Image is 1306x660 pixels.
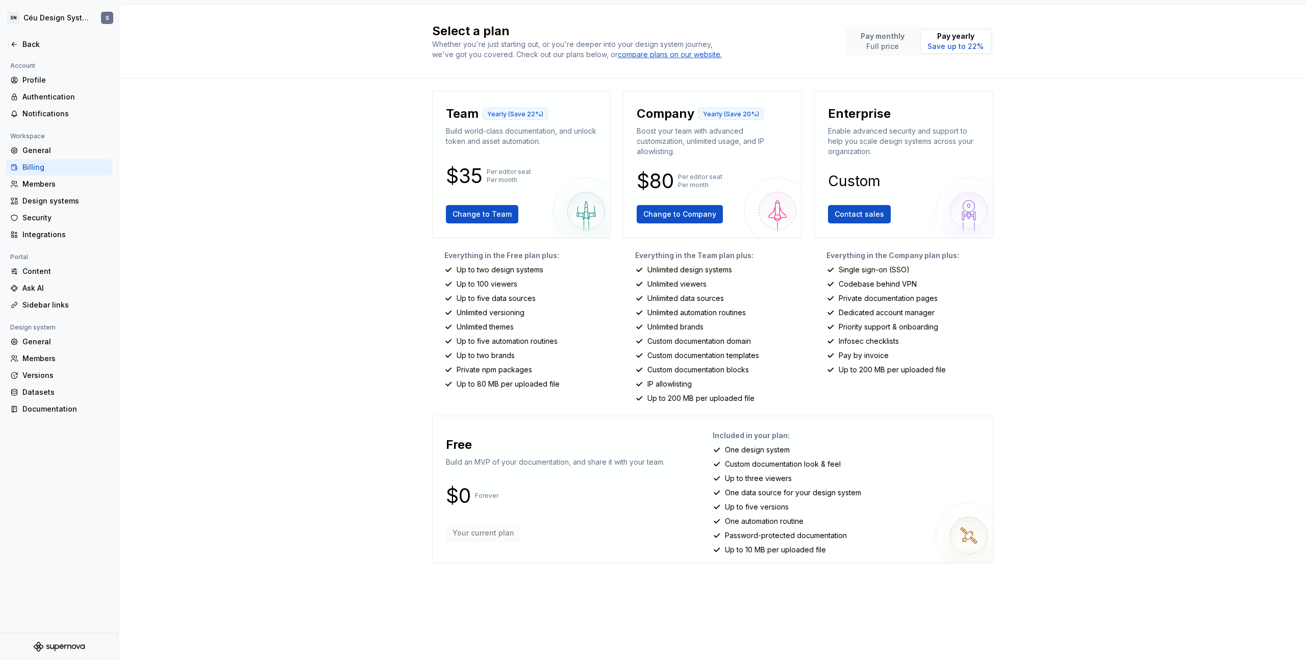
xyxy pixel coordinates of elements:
[839,308,935,318] p: Dedicated account manager
[23,13,89,23] div: Céu Design System
[839,293,938,303] p: Private documentation pages
[6,350,112,367] a: Members
[6,176,112,192] a: Members
[920,29,991,54] button: Pay yearlySave up to 22%
[637,175,674,187] p: $80
[34,642,85,652] svg: Supernova Logo
[6,72,112,88] a: Profile
[637,106,694,122] p: Company
[22,162,108,172] div: Billing
[861,31,905,41] p: Pay monthly
[927,41,984,52] p: Save up to 22%
[647,308,746,318] p: Unlimited automation routines
[713,430,985,441] p: Included in your plan:
[839,365,946,375] p: Up to 200 MB per uploaded file
[6,367,112,384] a: Versions
[475,492,498,500] p: Forever
[446,170,483,182] p: $35
[637,205,723,223] button: Change to Company
[618,49,722,60] a: compare plans on our website.
[446,126,597,146] p: Build world-class documentation, and unlock token and asset automation.
[7,12,19,24] div: SN
[839,336,899,346] p: Infosec checklists
[839,350,889,361] p: Pay by invoice
[22,300,108,310] div: Sidebar links
[22,266,108,276] div: Content
[725,473,792,484] p: Up to three viewers
[725,530,847,541] p: Password-protected documentation
[457,293,536,303] p: Up to five data sources
[725,445,790,455] p: One design system
[6,321,60,334] div: Design system
[647,279,707,289] p: Unlimited viewers
[22,145,108,156] div: General
[828,205,891,223] button: Contact sales
[6,280,112,296] a: Ask AI
[22,337,108,347] div: General
[6,384,112,400] a: Datasets
[647,336,751,346] p: Custom documentation domain
[635,250,802,261] p: Everything in the Team plan plus:
[6,130,49,142] div: Workspace
[725,488,861,498] p: One data source for your design system
[457,350,515,361] p: Up to two brands
[6,159,112,175] a: Billing
[647,322,704,332] p: Unlimited brands
[725,516,803,526] p: One automation routine
[647,293,724,303] p: Unlimited data sources
[457,379,560,389] p: Up to 80 MB per uploaded file
[6,89,112,105] a: Authentication
[6,106,112,122] a: Notifications
[725,545,826,555] p: Up to 10 MB per uploaded file
[22,109,108,119] div: Notifications
[22,387,108,397] div: Datasets
[6,193,112,209] a: Design systems
[725,502,789,512] p: Up to five versions
[647,350,759,361] p: Custom documentation templates
[457,279,517,289] p: Up to 100 viewers
[6,142,112,159] a: General
[6,36,112,53] a: Back
[835,209,884,219] span: Contact sales
[725,459,841,469] p: Custom documentation look & feel
[839,322,938,332] p: Priority support & onboarding
[444,250,611,261] p: Everything in the Free plan plus:
[106,14,109,22] div: S
[828,126,979,157] p: Enable advanced security and support to help you scale design systems across your organization.
[6,401,112,417] a: Documentation
[22,404,108,414] div: Documentation
[446,106,479,122] p: Team
[22,283,108,293] div: Ask AI
[703,110,759,118] p: Yearly (Save 20%)
[839,279,917,289] p: Codebase behind VPN
[453,209,512,219] span: Change to Team
[637,126,788,157] p: Boost your team with advanced customization, unlimited usage, and IP allowlisting.
[22,230,108,240] div: Integrations
[839,265,910,275] p: Single sign-on (SSO)
[647,393,755,403] p: Up to 200 MB per uploaded file
[446,205,518,223] button: Change to Team
[446,490,471,502] p: $0
[432,39,728,60] div: Whether you're just starting out, or you're deeper into your design system journey, we've got you...
[457,322,514,332] p: Unlimited themes
[643,209,716,219] span: Change to Company
[457,308,524,318] p: Unlimited versioning
[6,226,112,243] a: Integrations
[927,31,984,41] p: Pay yearly
[22,179,108,189] div: Members
[22,213,108,223] div: Security
[22,370,108,380] div: Versions
[861,41,905,52] p: Full price
[446,437,472,453] p: Free
[446,457,665,467] p: Build an MVP of your documentation, and share it with your team.
[457,336,558,346] p: Up to five automation routines
[6,263,112,280] a: Content
[6,60,39,72] div: Account
[826,250,993,261] p: Everything in the Company plan plus:
[6,251,32,263] div: Portal
[828,106,891,122] p: Enterprise
[22,39,108,49] div: Back
[678,173,722,189] p: Per editor seat Per month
